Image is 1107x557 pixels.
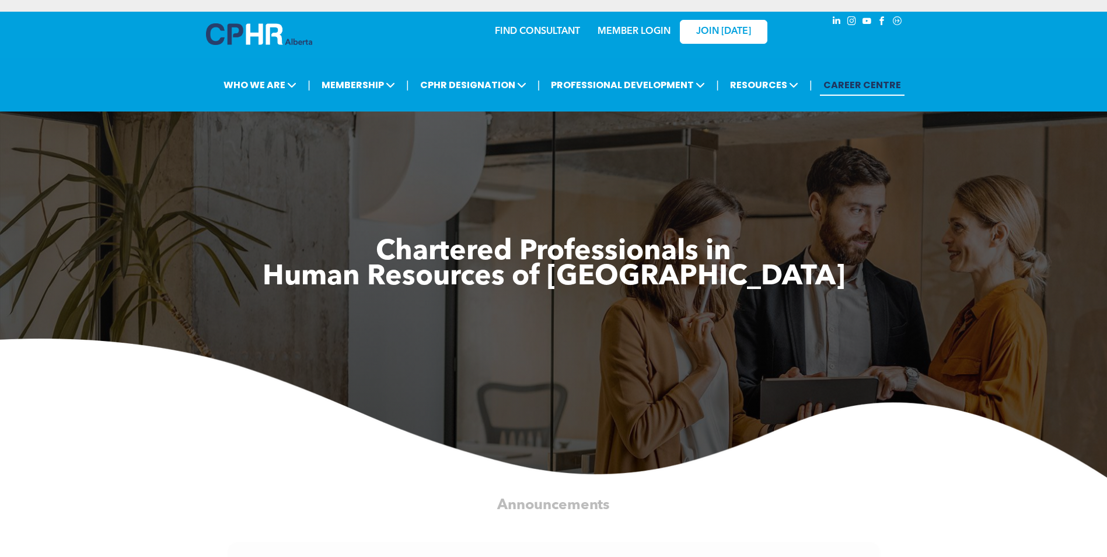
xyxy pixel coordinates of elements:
[809,73,812,97] li: |
[696,26,751,37] span: JOIN [DATE]
[846,15,858,30] a: instagram
[318,74,399,96] span: MEMBERSHIP
[727,74,802,96] span: RESOURCES
[220,74,300,96] span: WHO WE ARE
[547,74,708,96] span: PROFESSIONAL DEVELOPMENT
[495,27,580,36] a: FIND CONSULTANT
[406,73,409,97] li: |
[497,497,610,512] span: Announcements
[263,263,845,291] span: Human Resources of [GEOGRAPHIC_DATA]
[308,73,310,97] li: |
[680,20,767,44] a: JOIN [DATE]
[830,15,843,30] a: linkedin
[206,23,312,45] img: A blue and white logo for cp alberta
[876,15,889,30] a: facebook
[376,238,731,266] span: Chartered Professionals in
[716,73,719,97] li: |
[820,74,905,96] a: CAREER CENTRE
[861,15,874,30] a: youtube
[417,74,530,96] span: CPHR DESIGNATION
[891,15,904,30] a: Social network
[598,27,671,36] a: MEMBER LOGIN
[537,73,540,97] li: |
